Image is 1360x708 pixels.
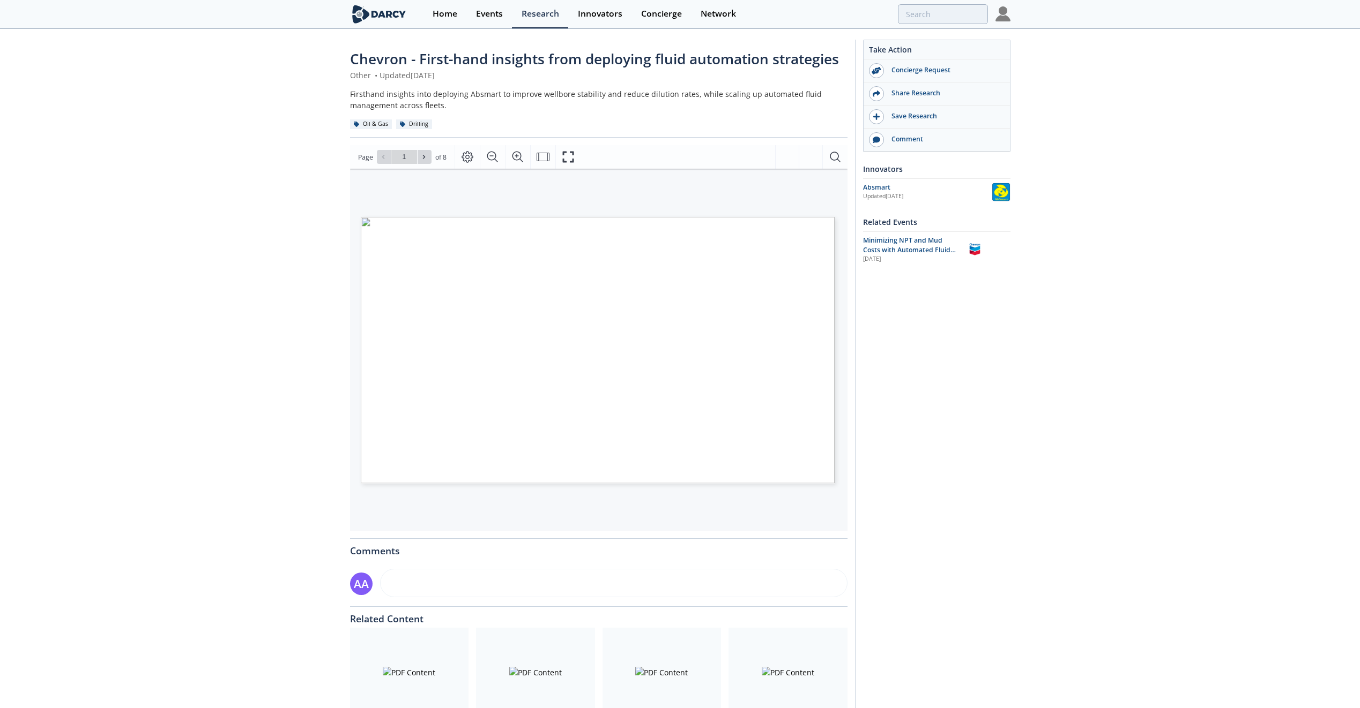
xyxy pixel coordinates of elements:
[476,10,503,18] div: Events
[350,539,848,556] div: Comments
[641,10,682,18] div: Concierge
[884,111,1004,121] div: Save Research
[578,10,622,18] div: Innovators
[992,183,1010,201] img: Absmart
[863,236,956,265] span: Minimizing NPT and Mud Costs with Automated Fluids Intelligence
[522,10,559,18] div: Research
[863,236,1010,264] a: Minimizing NPT and Mud Costs with Automated Fluids Intelligence [DATE] Chevron
[995,6,1010,21] img: Profile
[350,607,848,624] div: Related Content
[863,183,992,192] div: Absmart
[864,44,1010,59] div: Take Action
[863,192,992,201] div: Updated [DATE]
[884,88,1004,98] div: Share Research
[350,70,848,81] div: Other Updated [DATE]
[350,573,373,595] div: AA
[433,10,457,18] div: Home
[884,65,1004,75] div: Concierge Request
[350,119,392,129] div: Oil & Gas
[701,10,736,18] div: Network
[396,119,433,129] div: Drilling
[884,134,1004,144] div: Comment
[965,240,984,259] img: Chevron
[350,88,848,111] div: Firsthand insights into deploying Absmart to improve wellbore stability and reduce dilution rates...
[373,70,380,80] span: •
[898,4,988,24] input: Advanced Search
[863,183,1010,201] a: Absmart Updated[DATE] Absmart
[863,255,958,263] div: [DATE]
[863,213,1010,231] div: Related Events
[1315,665,1349,697] iframe: chat widget
[863,160,1010,178] div: Innovators
[350,5,408,24] img: logo-wide.svg
[350,49,839,69] span: Chevron - First-hand insights from deploying fluid automation strategies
